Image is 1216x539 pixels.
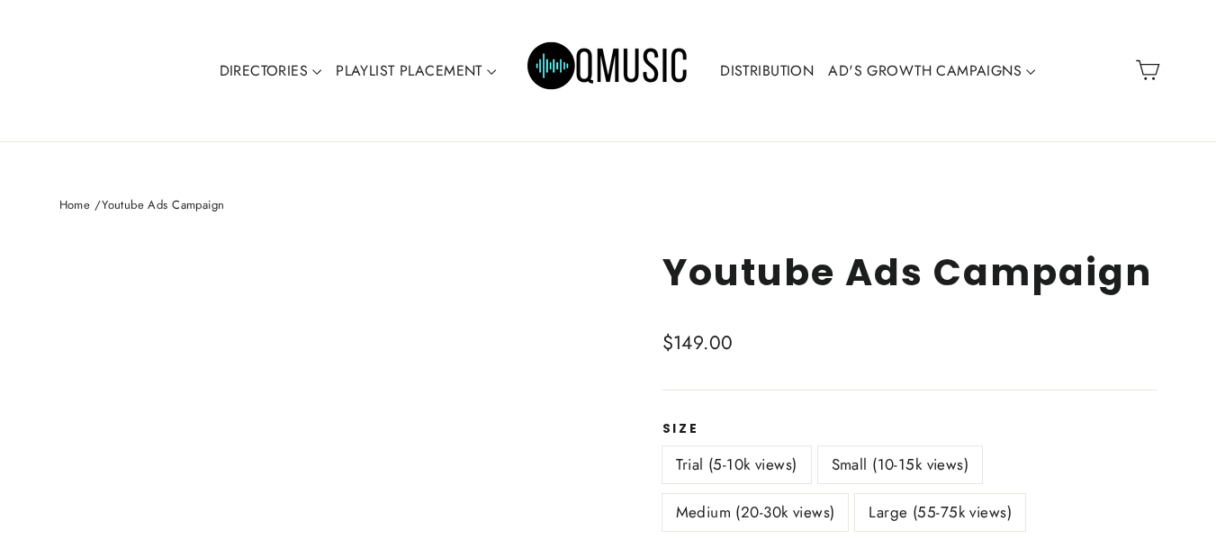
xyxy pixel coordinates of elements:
span: / [95,196,102,213]
a: Home [59,196,91,213]
a: DISTRIBUTION [713,50,821,92]
a: AD'S GROWTH CAMPAIGNS [821,50,1042,92]
a: PLAYLIST PLACEMENT [329,50,503,92]
img: Q Music Promotions [527,30,689,111]
label: Medium (20-30k views) [662,494,849,531]
div: Primary [156,18,1061,123]
label: Trial (5-10k views) [662,446,811,483]
label: Size [662,422,1157,436]
h1: Youtube Ads Campaign [662,250,1157,294]
span: $149.00 [662,329,734,356]
label: Large (55-75k views) [855,494,1025,531]
nav: breadcrumbs [59,196,1157,215]
a: DIRECTORIES [212,50,329,92]
label: Small (10-15k views) [818,446,983,483]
